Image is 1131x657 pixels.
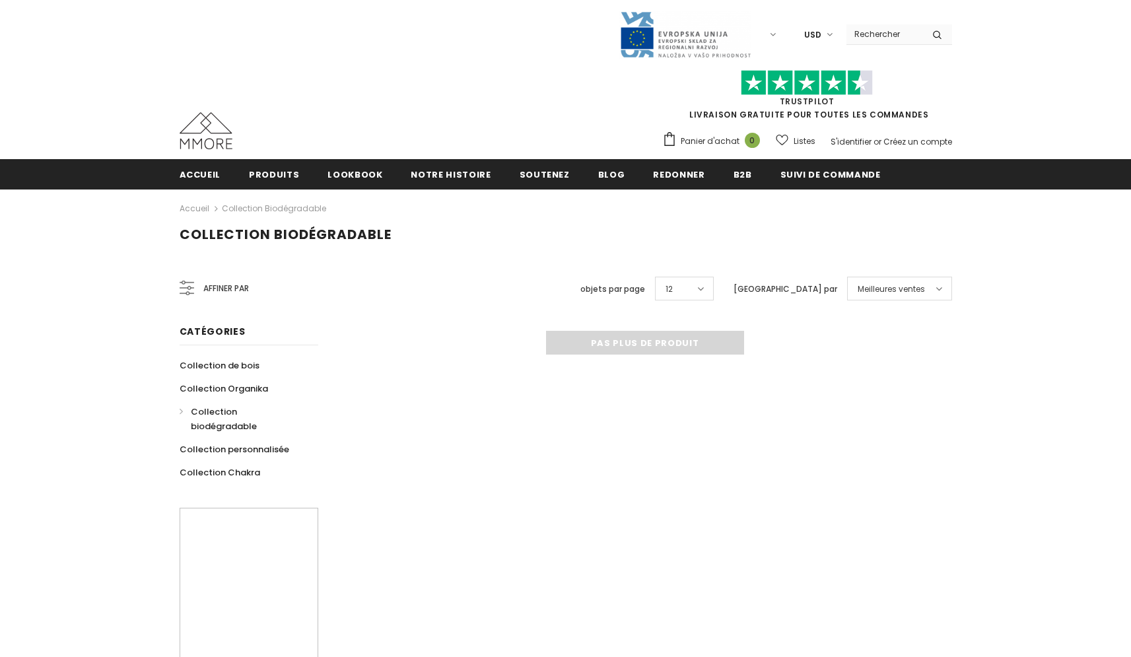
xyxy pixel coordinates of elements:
[180,354,259,377] a: Collection de bois
[180,438,289,461] a: Collection personnalisée
[831,136,872,147] a: S'identifier
[780,168,881,181] span: Suivi de commande
[619,11,751,59] img: Javni Razpis
[780,96,835,107] a: TrustPilot
[520,159,570,189] a: soutenez
[734,159,752,189] a: B2B
[776,129,815,153] a: Listes
[874,136,881,147] span: or
[734,168,752,181] span: B2B
[180,201,209,217] a: Accueil
[180,225,392,244] span: Collection biodégradable
[180,382,268,395] span: Collection Organika
[666,283,673,296] span: 12
[180,461,260,484] a: Collection Chakra
[681,135,739,148] span: Panier d'achat
[858,283,925,296] span: Meilleures ventes
[180,377,268,400] a: Collection Organika
[222,203,326,214] a: Collection biodégradable
[804,28,821,42] span: USD
[249,159,299,189] a: Produits
[780,159,881,189] a: Suivi de commande
[653,159,704,189] a: Redonner
[180,400,304,438] a: Collection biodégradable
[619,28,751,40] a: Javni Razpis
[180,359,259,372] span: Collection de bois
[249,168,299,181] span: Produits
[180,159,221,189] a: Accueil
[520,168,570,181] span: soutenez
[745,133,760,148] span: 0
[191,405,257,432] span: Collection biodégradable
[411,159,491,189] a: Notre histoire
[598,168,625,181] span: Blog
[411,168,491,181] span: Notre histoire
[180,112,232,149] img: Cas MMORE
[203,281,249,296] span: Affiner par
[327,168,382,181] span: Lookbook
[734,283,837,296] label: [GEOGRAPHIC_DATA] par
[846,24,922,44] input: Search Site
[662,131,767,151] a: Panier d'achat 0
[180,466,260,479] span: Collection Chakra
[180,168,221,181] span: Accueil
[662,76,952,120] span: LIVRAISON GRATUITE POUR TOUTES LES COMMANDES
[598,159,625,189] a: Blog
[180,443,289,456] span: Collection personnalisée
[327,159,382,189] a: Lookbook
[794,135,815,148] span: Listes
[653,168,704,181] span: Redonner
[741,70,873,96] img: Faites confiance aux étoiles pilotes
[883,136,952,147] a: Créez un compte
[580,283,645,296] label: objets par page
[180,325,246,338] span: Catégories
